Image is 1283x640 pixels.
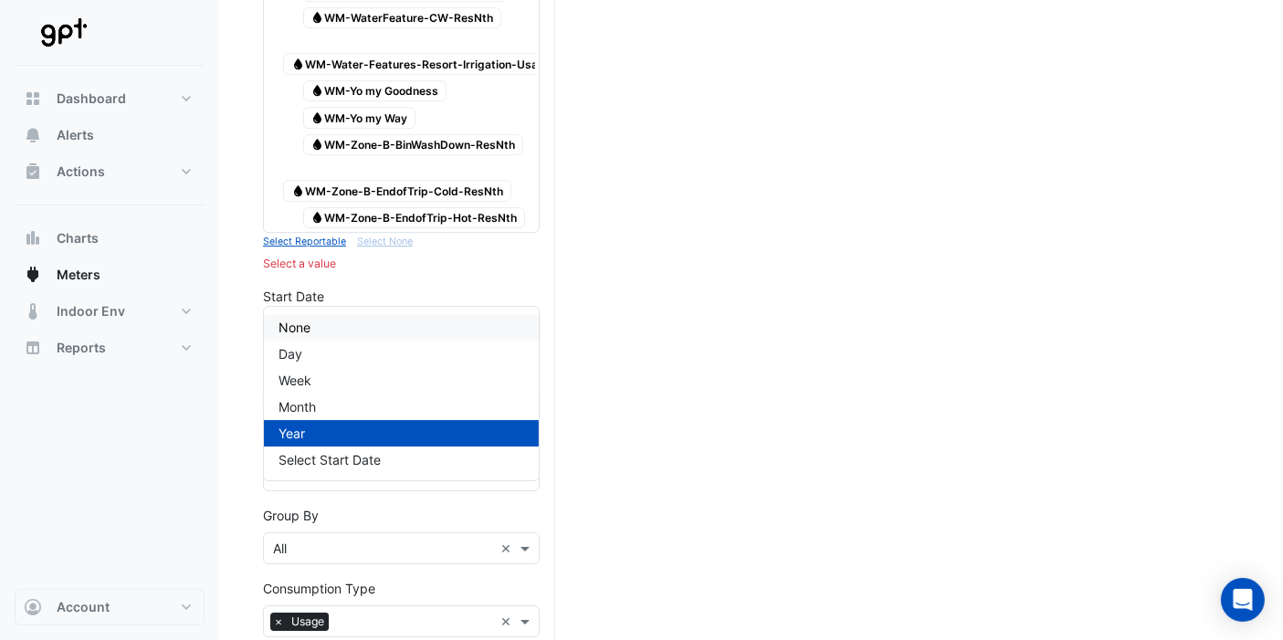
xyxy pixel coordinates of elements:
label: Group By [263,506,319,525]
span: Year [279,425,305,441]
button: Charts [15,220,205,257]
fa-icon: Water [291,57,305,70]
span: Alerts [57,126,94,144]
app-icon: Actions [24,163,42,181]
app-icon: Dashboard [24,89,42,108]
label: Consumption Type [263,579,375,598]
span: Week [279,372,311,388]
ng-dropdown-panel: Options list [263,306,540,481]
span: None [279,320,310,335]
button: Indoor Env [15,293,205,330]
span: Select Start Date [279,452,381,467]
span: Month [279,399,316,414]
span: WM-Yo my Goodness [303,80,447,102]
span: WM-Water-Features-Resort-Irrigation-Usage [283,53,560,75]
fa-icon: Water [310,211,324,225]
span: WM-WaterFeature-CW-ResNth [303,7,502,29]
img: Company Logo [22,15,104,51]
span: Day [279,346,302,362]
button: Meters [15,257,205,293]
button: Account [15,589,205,625]
span: WM-Zone-B-EndofTrip-Cold-ResNth [283,180,511,202]
fa-icon: Water [310,110,324,124]
small: Select Reportable [263,236,346,247]
button: Actions [15,153,205,190]
div: Open Intercom Messenger [1221,578,1265,622]
span: Dashboard [57,89,126,108]
span: Clear [500,612,516,631]
span: WM-Zone-B-EndofTrip-Hot-ResNth [303,207,526,229]
span: × [270,613,287,631]
span: Reports [57,339,106,357]
span: Usage [287,613,329,631]
span: Clear [500,539,516,558]
fa-icon: Water [310,11,324,25]
button: Alerts [15,117,205,153]
label: Start Date [263,287,324,306]
fa-icon: Water [310,84,324,98]
span: Account [57,598,110,616]
span: WM-Yo my Way [303,107,416,129]
fa-icon: Water [310,138,324,152]
span: WM-Zone-B-BinWashDown-ResNth [303,134,524,156]
div: Select a value [263,256,540,272]
button: Select Reportable [263,233,346,249]
span: Indoor Env [57,302,125,320]
span: Charts [57,229,99,247]
app-icon: Reports [24,339,42,357]
span: Meters [57,266,100,284]
app-icon: Meters [24,266,42,284]
button: Reports [15,330,205,366]
app-icon: Indoor Env [24,302,42,320]
app-icon: Charts [24,229,42,247]
app-icon: Alerts [24,126,42,144]
button: Dashboard [15,80,205,117]
span: Actions [57,163,105,181]
fa-icon: Water [291,184,305,197]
